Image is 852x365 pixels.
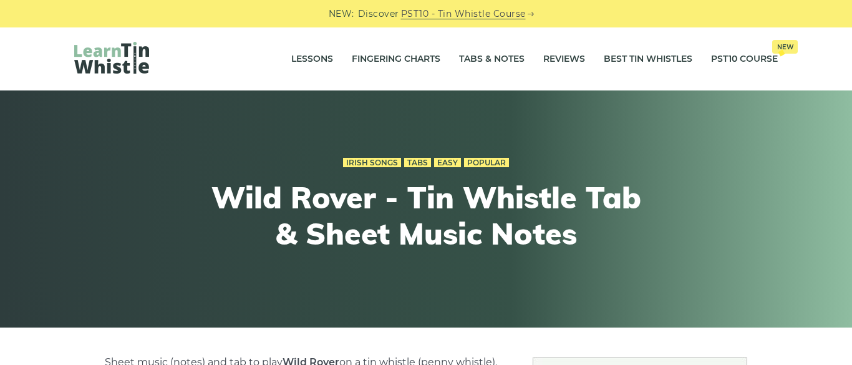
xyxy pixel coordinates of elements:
[464,158,509,168] a: Popular
[196,180,656,251] h1: Wild Rover - Tin Whistle Tab & Sheet Music Notes
[772,40,798,54] span: New
[604,44,692,75] a: Best Tin Whistles
[74,42,149,74] img: LearnTinWhistle.com
[404,158,431,168] a: Tabs
[291,44,333,75] a: Lessons
[343,158,401,168] a: Irish Songs
[352,44,440,75] a: Fingering Charts
[543,44,585,75] a: Reviews
[434,158,461,168] a: Easy
[459,44,525,75] a: Tabs & Notes
[711,44,778,75] a: PST10 CourseNew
